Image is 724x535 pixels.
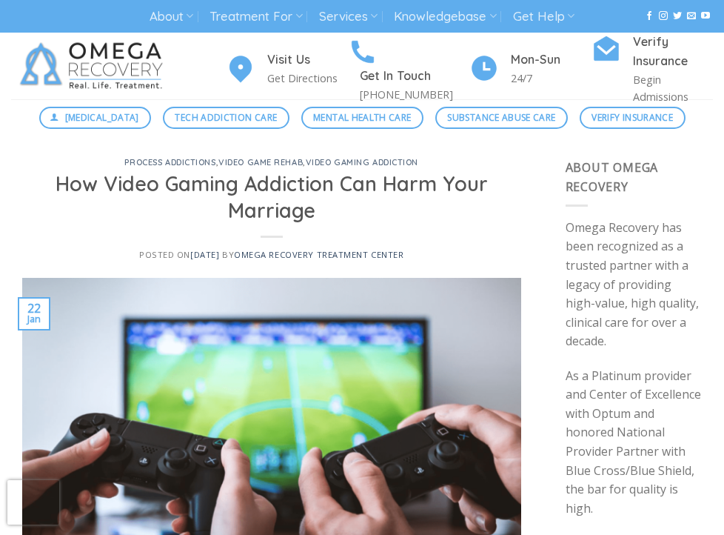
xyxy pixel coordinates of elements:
[267,70,348,87] p: Get Directions
[175,110,277,124] span: Tech Addiction Care
[633,71,714,105] p: Begin Admissions
[348,35,470,103] a: Get In Touch [PHONE_NUMBER]
[222,249,404,260] span: by
[7,480,59,525] iframe: reCAPTCHA
[360,86,470,103] p: [PHONE_NUMBER]
[124,157,215,167] a: process addictions
[511,70,591,87] p: 24/7
[447,110,555,124] span: Substance Abuse Care
[267,50,348,70] h4: Visit Us
[40,159,503,167] h6: , ,
[40,171,503,224] h1: How Video Gaming Addiction Can Harm Your Marriage
[645,11,654,21] a: Follow on Facebook
[659,11,668,21] a: Follow on Instagram
[65,110,139,124] span: [MEDICAL_DATA]
[39,107,152,129] a: [MEDICAL_DATA]
[591,110,673,124] span: Verify Insurance
[210,3,302,30] a: Treatment For
[394,3,496,30] a: Knowledgebase
[633,33,714,71] h4: Verify Insurance
[673,11,682,21] a: Follow on Twitter
[566,367,703,519] p: As a Platinum provider and Center of Excellence with Optum and honored National Provider Partner ...
[566,219,703,351] p: Omega Recovery has been recognized as a trusted partner with a legacy of providing high-value, hi...
[580,107,686,129] a: Verify Insurance
[226,50,348,87] a: Visit Us Get Directions
[319,3,378,30] a: Services
[163,107,289,129] a: Tech Addiction Care
[301,107,423,129] a: Mental Health Care
[687,11,696,21] a: Send us an email
[566,159,659,195] span: About Omega Recovery
[435,107,568,129] a: Substance Abuse Care
[139,249,219,260] span: Posted on
[513,3,574,30] a: Get Help
[234,249,403,260] a: Omega Recovery Treatment Center
[150,3,193,30] a: About
[218,157,303,167] a: Video Game Rehab
[511,50,591,70] h4: Mon-Sun
[11,33,178,99] img: Omega Recovery
[360,67,470,86] h4: Get In Touch
[591,33,714,105] a: Verify Insurance Begin Admissions
[313,110,411,124] span: Mental Health Care
[306,157,418,167] a: Video Gaming Addiction
[701,11,710,21] a: Follow on YouTube
[190,249,219,260] a: [DATE]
